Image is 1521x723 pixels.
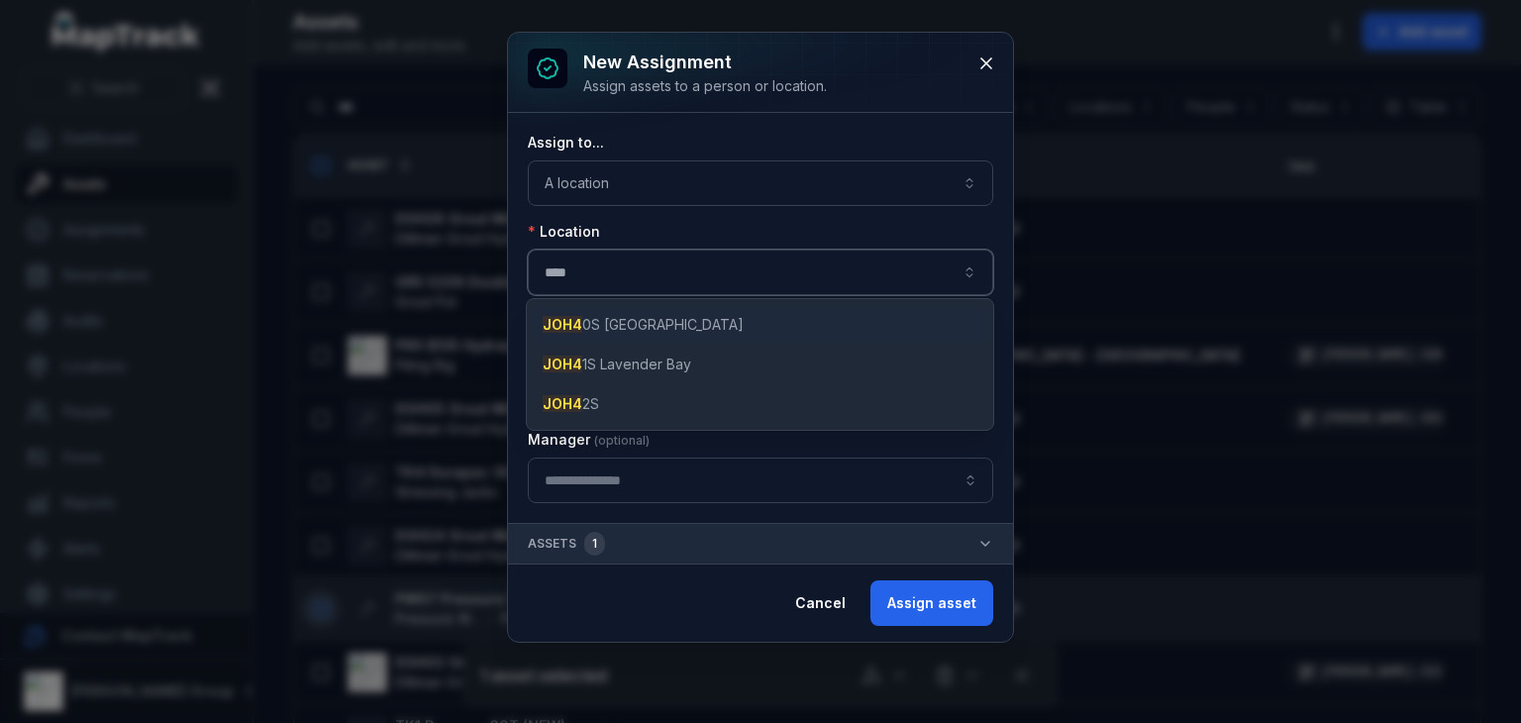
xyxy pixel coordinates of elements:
[528,133,604,153] label: Assign to...
[543,315,744,335] span: 0S [GEOGRAPHIC_DATA]
[543,355,691,374] span: 1S Lavender Bay
[583,49,827,76] h3: New assignment
[543,356,582,372] span: JOH4
[543,394,599,414] span: 2S
[543,316,582,333] span: JOH4
[508,524,1013,564] button: Assets1
[583,76,827,96] div: Assign assets to a person or location.
[528,430,650,450] label: Manager
[584,532,605,556] div: 1
[528,458,993,503] input: assignment-add:cf[907ad3fd-eed4-49d8-ad84-d22efbadc5a5]-label
[543,395,582,412] span: JOH4
[528,532,605,556] span: Assets
[528,160,993,206] button: A location
[870,580,993,626] button: Assign asset
[778,580,862,626] button: Cancel
[528,222,600,242] label: Location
